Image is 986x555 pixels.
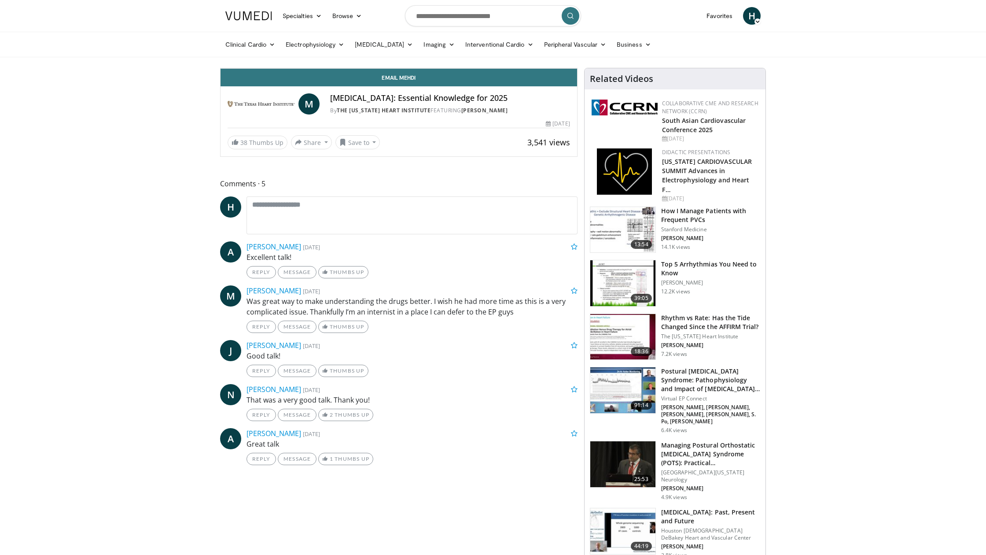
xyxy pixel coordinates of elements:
a: Reply [246,365,276,377]
img: 035af05d-46d8-43ad-a7a3-75c6d7379691.150x105_q85_crop-smart_upscale.jpg [590,508,655,554]
p: Excellent talk! [246,252,578,263]
img: e6be7ba5-423f-4f4d-9fbf-6050eac7a348.150x105_q85_crop-smart_upscale.jpg [590,260,655,306]
a: Thumbs Up [318,321,368,333]
span: 18:36 [631,347,652,356]
small: [DATE] [303,287,320,295]
div: [DATE] [662,135,758,143]
p: Stanford Medicine [661,226,760,233]
a: Thumbs Up [318,266,368,278]
img: fd893042-b14a-49f1-9b12-ba3ffa4a5f7a.150x105_q85_crop-smart_upscale.jpg [590,367,655,413]
a: N [220,384,241,405]
p: [PERSON_NAME] [661,279,760,286]
div: Didactic Presentations [662,148,758,156]
p: [PERSON_NAME] [661,485,760,492]
p: Houston [DEMOGRAPHIC_DATA] DeBakey Heart and Vascular Center [661,527,760,541]
a: [PERSON_NAME] [246,385,301,394]
a: 91:14 Postural [MEDICAL_DATA] Syndrome: Pathophysiology and Impact of [MEDICAL_DATA] … Virtual EP... [590,367,760,434]
div: [DATE] [662,195,758,203]
a: Business [611,36,656,53]
video-js: Video Player [221,68,577,69]
a: Message [278,266,316,278]
h3: Postural [MEDICAL_DATA] Syndrome: Pathophysiology and Impact of [MEDICAL_DATA] … [661,367,760,393]
span: 13:54 [631,240,652,249]
p: That was a very good talk. Thank you! [246,395,578,405]
a: South Asian Cardiovascular Conference 2025 [662,116,746,134]
a: 1 Thumbs Up [318,453,373,465]
div: By FEATURING [330,107,570,115]
input: Search topics, interventions [405,5,581,26]
a: Reply [246,409,276,421]
a: Specialties [277,7,327,25]
small: [DATE] [303,342,320,350]
h4: Related Videos [590,74,653,84]
span: 2 [330,411,333,418]
p: 7.2K views [661,351,687,358]
a: Reply [246,453,276,465]
span: 44:19 [631,542,652,551]
a: 18:36 Rhythm vs Rate: Has the Tide Changed Since the AFFIRM Trial? The [US_STATE] Heart Institute... [590,314,760,360]
small: [DATE] [303,386,320,394]
a: Peripheral Vascular [539,36,611,53]
img: eb6d139b-1fa2-419e-a171-13e36c281eca.150x105_q85_crop-smart_upscale.jpg [590,207,655,253]
h4: [MEDICAL_DATA]: Essential Knowledge for 2025 [330,93,570,103]
div: [DATE] [546,120,570,128]
a: H [220,196,241,218]
p: [PERSON_NAME], [PERSON_NAME], [PERSON_NAME], [PERSON_NAME], S. Po, [PERSON_NAME] [661,404,760,425]
a: 2 Thumbs Up [318,409,373,421]
a: Interventional Cardio [460,36,539,53]
span: 3,541 views [527,137,570,148]
a: A [220,428,241,449]
h3: Rhythm vs Rate: Has the Tide Changed Since the AFFIRM Trial? [661,314,760,331]
a: J [220,340,241,361]
span: 39:05 [631,294,652,303]
span: 38 [240,138,247,147]
p: Was great way to make understanding the drugs better. I wish he had more time as this is a very c... [246,296,578,317]
button: Save to [335,135,380,149]
p: [PERSON_NAME] [661,342,760,349]
p: 6.4K views [661,427,687,434]
a: Reply [246,321,276,333]
a: [PERSON_NAME] [246,242,301,252]
a: Message [278,453,316,465]
a: Imaging [418,36,460,53]
p: The [US_STATE] Heart Institute [661,333,760,340]
a: [PERSON_NAME] [246,340,301,350]
img: 8450d090-50e8-4655-b10b-5f0cc1c9b405.150x105_q85_crop-smart_upscale.jpg [590,441,655,487]
p: 4.9K views [661,494,687,501]
img: ec2c7e4b-2e60-4631-8939-1325775bd3e0.150x105_q85_crop-smart_upscale.jpg [590,314,655,360]
p: Good talk! [246,351,578,361]
a: M [298,93,320,115]
img: a04ee3ba-8487-4636-b0fb-5e8d268f3737.png.150x105_q85_autocrop_double_scale_upscale_version-0.2.png [592,100,658,115]
p: [PERSON_NAME] [661,235,760,242]
a: 25:53 Managing Postural Orthostatic [MEDICAL_DATA] Syndrome (POTS): Practical… [GEOGRAPHIC_DATA][... [590,441,760,501]
span: 25:53 [631,475,652,484]
span: 1 [330,455,333,462]
a: M [220,285,241,307]
h3: [MEDICAL_DATA]: Past, Present and Future [661,508,760,525]
h3: Managing Postural Orthostatic [MEDICAL_DATA] Syndrome (POTS): Practical… [661,441,760,467]
a: A [220,241,241,263]
a: Thumbs Up [318,365,368,377]
img: VuMedi Logo [225,11,272,20]
p: 12.2K views [661,288,690,295]
h3: Top 5 Arrhythmias You Need to Know [661,260,760,277]
p: Virtual EP Connect [661,395,760,402]
img: 1860aa7a-ba06-47e3-81a4-3dc728c2b4cf.png.150x105_q85_autocrop_double_scale_upscale_version-0.2.png [597,148,652,195]
a: H [743,7,761,25]
a: [PERSON_NAME] [246,286,301,296]
a: Favorites [701,7,738,25]
img: The Texas Heart Institute [228,93,295,115]
span: 91:14 [631,401,652,410]
small: [DATE] [303,430,320,438]
p: [GEOGRAPHIC_DATA][US_STATE] Neurology [661,469,760,483]
a: [MEDICAL_DATA] [350,36,418,53]
button: Share [291,135,332,149]
a: Message [278,365,316,377]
